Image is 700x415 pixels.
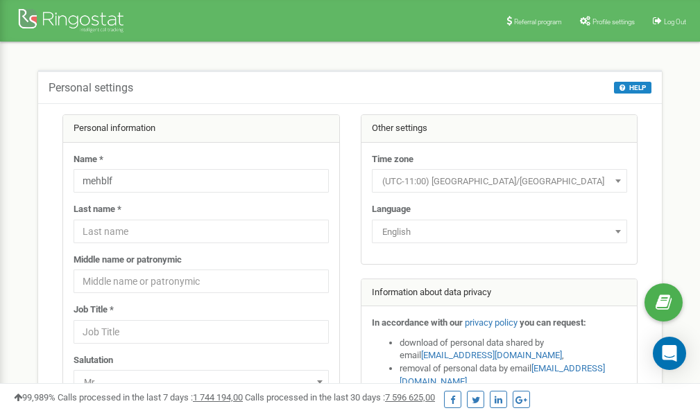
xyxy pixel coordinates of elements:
strong: you can request: [520,317,586,328]
span: 99,989% [14,392,56,403]
label: Middle name or patronymic [74,254,182,267]
strong: In accordance with our [372,317,463,328]
u: 1 744 194,00 [193,392,243,403]
label: Time zone [372,153,413,166]
div: Personal information [63,115,339,143]
span: Log Out [664,18,686,26]
span: English [377,222,622,242]
span: Profile settings [592,18,635,26]
label: Job Title * [74,303,114,317]
button: HELP [614,82,651,94]
span: Referral program [514,18,562,26]
input: Name [74,169,329,193]
span: (UTC-11:00) Pacific/Midway [372,169,627,193]
span: (UTC-11:00) Pacific/Midway [377,172,622,191]
div: Open Intercom Messenger [653,337,686,370]
div: Other settings [361,115,638,143]
a: [EMAIL_ADDRESS][DOMAIN_NAME] [421,350,562,360]
input: Last name [74,220,329,243]
u: 7 596 625,00 [385,392,435,403]
li: removal of personal data by email , [400,362,627,388]
h5: Personal settings [49,82,133,94]
a: privacy policy [465,317,518,328]
label: Name * [74,153,103,166]
span: English [372,220,627,243]
span: Mr. [78,373,324,392]
div: Information about data privacy [361,279,638,307]
li: download of personal data shared by email , [400,337,627,362]
input: Middle name or patronymic [74,270,329,293]
label: Last name * [74,203,121,216]
span: Calls processed in the last 30 days : [245,392,435,403]
span: Mr. [74,370,329,394]
input: Job Title [74,320,329,344]
label: Salutation [74,354,113,367]
label: Language [372,203,411,216]
span: Calls processed in the last 7 days : [58,392,243,403]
